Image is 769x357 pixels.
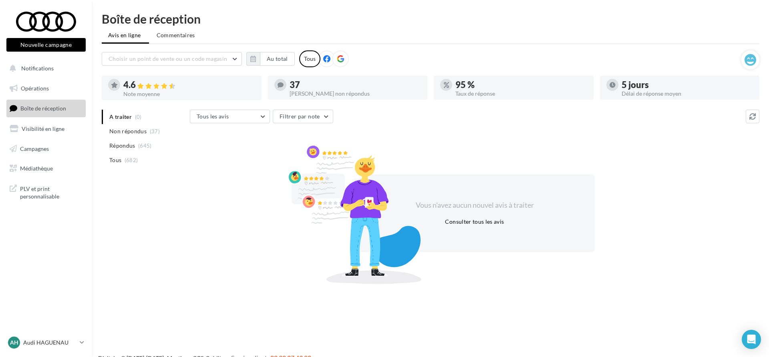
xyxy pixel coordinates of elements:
[20,165,53,172] span: Médiathèque
[5,60,84,77] button: Notifications
[22,125,64,132] span: Visibilité en ligne
[109,127,147,135] span: Non répondus
[20,183,83,201] span: PLV et print personnalisable
[246,52,295,66] button: Au total
[455,91,587,96] div: Taux de réponse
[622,91,753,96] div: Délai de réponse moyen
[102,13,759,25] div: Boîte de réception
[299,50,320,67] div: Tous
[138,142,152,149] span: (645)
[5,160,87,177] a: Médiathèque
[123,91,255,97] div: Note moyenne
[5,80,87,97] a: Opérations
[273,110,333,123] button: Filtrer par note
[290,80,421,89] div: 37
[197,113,229,120] span: Tous les avis
[109,156,121,164] span: Tous
[109,55,227,62] span: Choisir un point de vente ou un code magasin
[6,335,86,350] a: AH Audi HAGUENAU
[23,339,76,347] p: Audi HAGUENAU
[109,142,135,150] span: Répondus
[125,157,138,163] span: (682)
[5,120,87,137] a: Visibilité en ligne
[102,52,242,66] button: Choisir un point de vente ou un code magasin
[157,31,195,39] span: Commentaires
[5,140,87,157] a: Campagnes
[123,80,255,90] div: 4.6
[290,91,421,96] div: [PERSON_NAME] non répondus
[20,145,49,152] span: Campagnes
[5,100,87,117] a: Boîte de réception
[622,80,753,89] div: 5 jours
[21,65,54,72] span: Notifications
[406,200,544,211] div: Vous n'avez aucun nouvel avis à traiter
[21,85,49,92] span: Opérations
[442,217,507,227] button: Consulter tous les avis
[742,330,761,349] div: Open Intercom Messenger
[6,38,86,52] button: Nouvelle campagne
[20,105,66,112] span: Boîte de réception
[5,180,87,204] a: PLV et print personnalisable
[10,339,18,347] span: AH
[455,80,587,89] div: 95 %
[260,52,295,66] button: Au total
[150,128,160,134] span: (37)
[190,110,270,123] button: Tous les avis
